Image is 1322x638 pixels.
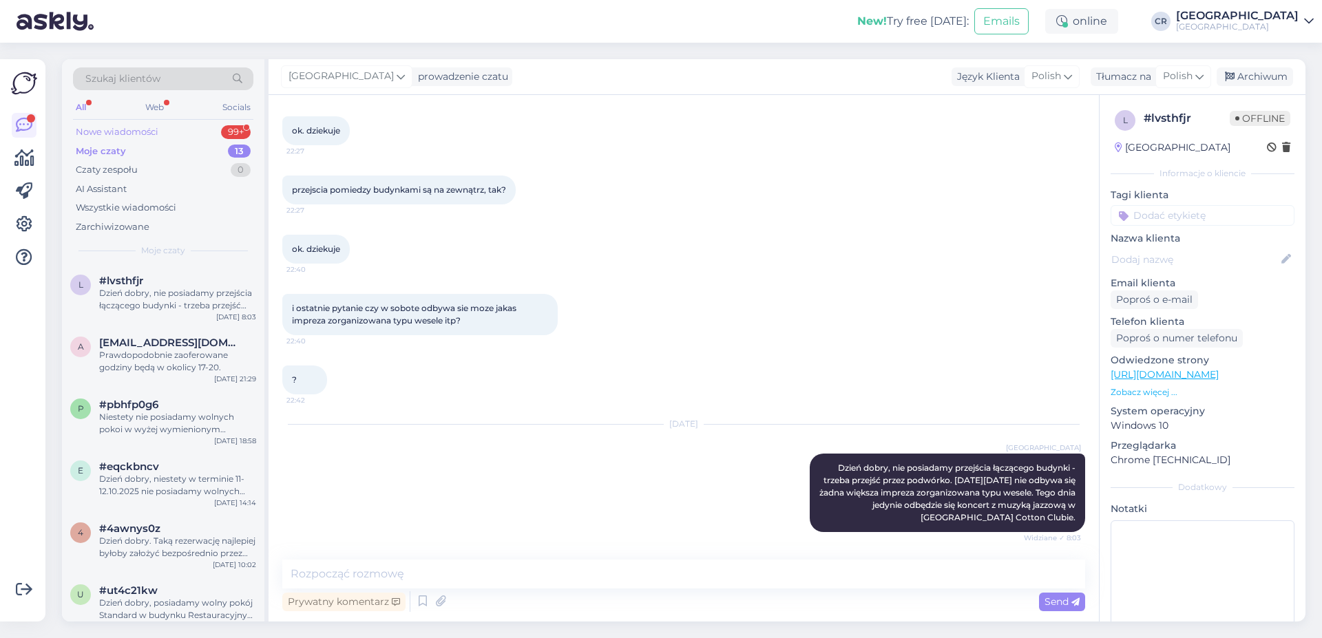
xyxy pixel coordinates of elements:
button: Emails [974,8,1029,34]
div: [DATE] [282,418,1085,430]
span: przejscia pomiedzy budynkami są na zewnątrz, tak? [292,184,506,195]
div: Web [143,98,167,116]
div: prowadzenie czatu [412,70,508,84]
div: [DATE] 8:03 [216,312,256,322]
span: 4 [78,527,83,538]
span: ok. dziekuje [292,244,340,254]
p: Chrome [TECHNICAL_ID] [1111,453,1294,467]
span: a [78,341,84,352]
span: #4awnys0z [99,522,160,535]
p: Telefon klienta [1111,315,1294,329]
p: System operacyjny [1111,404,1294,418]
div: Poproś o numer telefonu [1111,329,1243,348]
span: i ostatnie pytanie czy w sobote odbywa sie moze jakas impreza zorganizowana typu wesele itp? [292,303,518,326]
span: 22:40 [286,336,338,346]
div: Try free [DATE]: [857,13,969,30]
p: Notatki [1111,502,1294,516]
div: Dodatkowy [1111,481,1294,493]
input: Dodaj nazwę [1111,252,1279,267]
div: Moje czaty [76,145,126,158]
p: Przeglądarka [1111,438,1294,453]
span: l [1123,115,1128,125]
p: Zobacz więcej ... [1111,386,1294,398]
div: Poproś o e-mail [1111,290,1198,309]
span: [GEOGRAPHIC_DATA] [1006,443,1081,453]
span: Moje czaty [141,244,185,257]
div: 13 [228,145,251,158]
div: Dzień dobry, nie posiadamy przejścia łączącego budynki - trzeba przejść przez podwórko. [DATE][DA... [99,287,256,312]
div: Dzień dobry, posiadamy wolny pokój Standard w budynku Restauracyjnym w tym terminie. Pobyt ze śni... [99,597,256,621]
div: # lvsthfjr [1144,110,1230,127]
div: Zarchiwizowane [76,220,149,234]
span: [GEOGRAPHIC_DATA] [288,69,394,84]
div: [DATE] 14:14 [214,498,256,508]
span: 22:40 [286,264,338,275]
img: Askly Logo [11,70,37,96]
p: Windows 10 [1111,418,1294,433]
div: Informacje o kliencie [1111,167,1294,180]
p: Odwiedzone strony [1111,353,1294,368]
div: Prywatny komentarz [282,593,406,611]
p: Tagi klienta [1111,188,1294,202]
span: e [78,465,83,476]
div: [DATE] 21:29 [214,374,256,384]
input: Dodać etykietę [1111,205,1294,226]
span: #lvsthfjr [99,275,143,287]
span: Offline [1230,111,1290,126]
div: AI Assistant [76,182,127,196]
div: Wszystkie wiadomości [76,201,176,215]
span: #pbhfp0g6 [99,398,158,411]
div: 0 [231,163,251,177]
div: [GEOGRAPHIC_DATA] [1115,140,1230,155]
div: All [73,98,89,116]
span: #ut4c21kw [99,584,158,597]
div: [DATE] 18:58 [214,436,256,446]
b: New! [857,14,887,28]
span: p [78,403,84,414]
span: adrian.imiolo11@gmail.com [99,337,242,349]
span: 22:27 [286,205,338,215]
div: Socials [220,98,253,116]
span: Widziane ✓ 8:03 [1024,533,1081,543]
span: u [77,589,84,599]
span: Polish [1031,69,1061,84]
a: [URL][DOMAIN_NAME] [1111,368,1219,381]
p: Email klienta [1111,276,1294,290]
div: Prawdopodobnie zaoferowane godziny będą w okolicy 17-20. [99,349,256,374]
span: ? [292,374,297,385]
a: [GEOGRAPHIC_DATA][GEOGRAPHIC_DATA] [1176,10,1314,32]
span: 22:42 [286,395,338,405]
div: Nowe wiadomości [76,125,158,139]
div: online [1045,9,1118,34]
div: Dzień dobry. Taką rezerwację najlepiej byłoby założyć bezpośrednio przez Nas, telefonicznie lub m... [99,535,256,560]
div: [GEOGRAPHIC_DATA] [1176,21,1299,32]
div: [GEOGRAPHIC_DATA] [1176,10,1299,21]
div: Archiwum [1217,67,1293,86]
div: 99+ [221,125,251,139]
div: CR [1151,12,1171,31]
span: Polish [1163,69,1193,84]
div: Tłumacz na [1091,70,1151,84]
div: Dzień dobry, niestety w terminie 11-12.10.2025 nie posiadamy wolnych pokoi. [99,473,256,498]
div: Niestety nie posiadamy wolnych pokoi w wyżej wymienionym terminie. [99,411,256,436]
span: #eqckbncv [99,460,159,473]
span: ok. dziekuje [292,125,340,136]
div: [DATE] 10:02 [213,560,256,570]
span: 22:27 [286,146,338,156]
p: Nazwa klienta [1111,231,1294,246]
span: Send [1045,595,1080,608]
div: Język Klienta [952,70,1020,84]
span: Szukaj klientów [85,72,160,86]
span: Dzień dobry, nie posiadamy przejścia łączącego budynki - trzeba przejść przez podwórko. [DATE][DA... [819,462,1078,522]
div: Czaty zespołu [76,163,138,177]
span: l [78,279,83,290]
